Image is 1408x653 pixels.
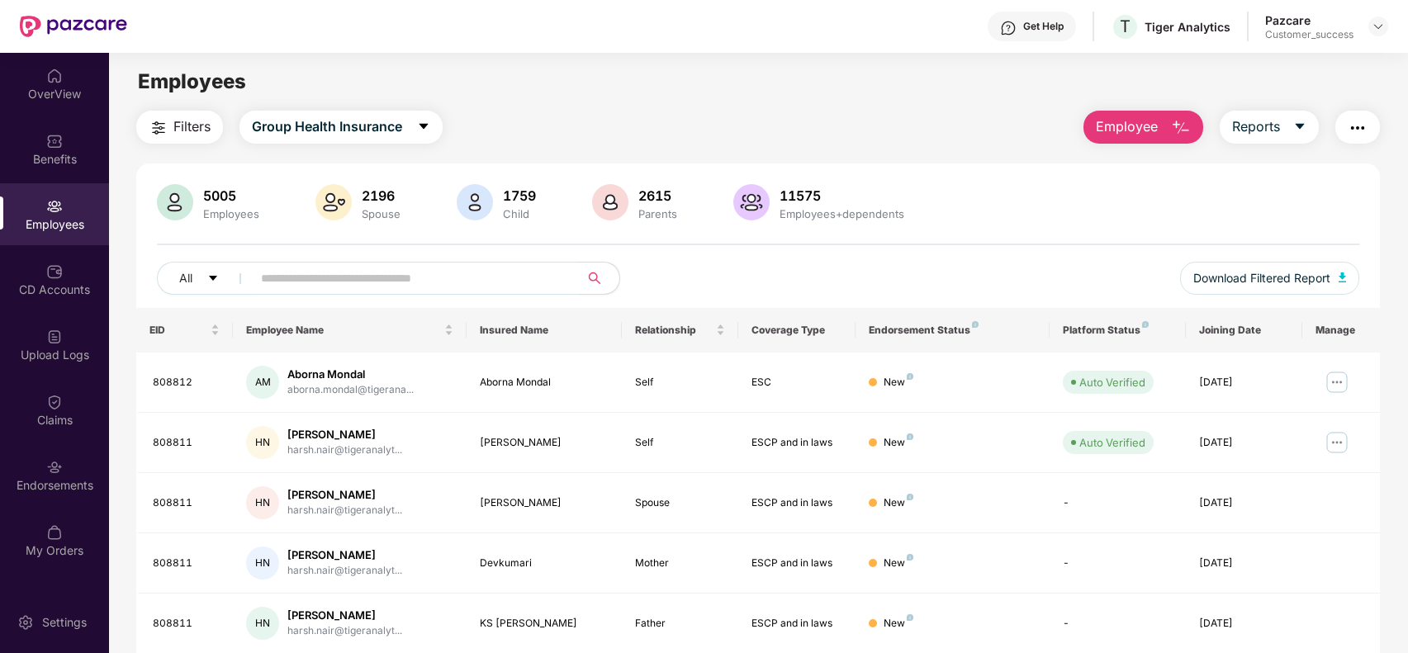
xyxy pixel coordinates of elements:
[153,435,220,451] div: 808811
[1023,20,1064,33] div: Get Help
[153,616,220,632] div: 808811
[246,607,279,640] div: HN
[246,366,279,399] div: AM
[1063,324,1173,337] div: Platform Status
[635,324,713,337] span: Relationship
[417,120,430,135] span: caret-down
[200,187,263,204] div: 5005
[635,556,725,571] div: Mother
[239,111,443,144] button: Group Health Insurancecaret-down
[287,563,402,579] div: harsh.nair@tigeranalyt...
[869,324,1036,337] div: Endorsement Status
[1199,556,1289,571] div: [DATE]
[1180,262,1360,295] button: Download Filtered Report
[46,198,63,215] img: svg+xml;base64,PHN2ZyBpZD0iRW1wbG95ZWVzIiB4bWxucz0iaHR0cDovL3d3dy53My5vcmcvMjAwMC9zdmciIHdpZHRoPS...
[1324,369,1350,395] img: manageButton
[1324,429,1350,456] img: manageButton
[246,486,279,519] div: HN
[1348,118,1368,138] img: svg+xml;base64,PHN2ZyB4bWxucz0iaHR0cDovL3d3dy53My5vcmcvMjAwMC9zdmciIHdpZHRoPSIyNCIgaGVpZ2h0PSIyNC...
[153,375,220,390] div: 808812
[579,272,611,285] span: search
[287,367,414,382] div: Aborna Mondal
[733,184,770,220] img: svg+xml;base64,PHN2ZyB4bWxucz0iaHR0cDovL3d3dy53My5vcmcvMjAwMC9zdmciIHhtbG5zOnhsaW5rPSJodHRwOi8vd3...
[233,308,466,353] th: Employee Name
[136,308,234,353] th: EID
[20,16,127,37] img: New Pazcare Logo
[635,495,725,511] div: Spouse
[1079,374,1145,390] div: Auto Verified
[157,262,258,295] button: Allcaret-down
[1186,308,1302,353] th: Joining Date
[467,308,622,353] th: Insured Name
[46,459,63,476] img: svg+xml;base64,PHN2ZyBpZD0iRW5kb3JzZW1lbnRzIiB4bWxucz0iaHR0cDovL3d3dy53My5vcmcvMjAwMC9zdmciIHdpZH...
[287,487,402,503] div: [PERSON_NAME]
[149,324,208,337] span: EID
[1199,375,1289,390] div: [DATE]
[358,187,404,204] div: 2196
[200,207,263,220] div: Employees
[157,184,193,220] img: svg+xml;base64,PHN2ZyB4bWxucz0iaHR0cDovL3d3dy53My5vcmcvMjAwMC9zdmciIHhtbG5zOnhsaW5rPSJodHRwOi8vd3...
[1302,308,1380,353] th: Manage
[480,375,609,390] div: Aborna Mondal
[1079,434,1145,451] div: Auto Verified
[457,184,493,220] img: svg+xml;base64,PHN2ZyB4bWxucz0iaHR0cDovL3d3dy53My5vcmcvMjAwMC9zdmciIHhtbG5zOnhsaW5rPSJodHRwOi8vd3...
[37,614,92,631] div: Settings
[287,442,402,458] div: harsh.nair@tigeranalyt...
[751,556,841,571] div: ESCP and in laws
[480,495,609,511] div: [PERSON_NAME]
[907,373,913,380] img: svg+xml;base64,PHN2ZyB4bWxucz0iaHR0cDovL3d3dy53My5vcmcvMjAwMC9zdmciIHdpZHRoPSI4IiBoZWlnaHQ9IjgiIH...
[1120,17,1131,36] span: T
[179,269,192,287] span: All
[149,118,168,138] img: svg+xml;base64,PHN2ZyB4bWxucz0iaHR0cDovL3d3dy53My5vcmcvMjAwMC9zdmciIHdpZHRoPSIyNCIgaGVpZ2h0PSIyNC...
[738,308,855,353] th: Coverage Type
[1096,116,1158,137] span: Employee
[907,554,913,561] img: svg+xml;base64,PHN2ZyB4bWxucz0iaHR0cDovL3d3dy53My5vcmcvMjAwMC9zdmciIHdpZHRoPSI4IiBoZWlnaHQ9IjgiIH...
[1293,120,1306,135] span: caret-down
[1265,12,1353,28] div: Pazcare
[751,435,841,451] div: ESCP and in laws
[246,426,279,459] div: HN
[884,435,913,451] div: New
[592,184,628,220] img: svg+xml;base64,PHN2ZyB4bWxucz0iaHR0cDovL3d3dy53My5vcmcvMjAwMC9zdmciIHhtbG5zOnhsaW5rPSJodHRwOi8vd3...
[480,616,609,632] div: KS [PERSON_NAME]
[358,207,404,220] div: Spouse
[46,394,63,410] img: svg+xml;base64,PHN2ZyBpZD0iQ2xhaW0iIHhtbG5zPSJodHRwOi8vd3d3LnczLm9yZy8yMDAwL3N2ZyIgd2lkdGg9IjIwIi...
[46,68,63,84] img: svg+xml;base64,PHN2ZyBpZD0iSG9tZSIgeG1sbnM9Imh0dHA6Ly93d3cudzMub3JnLzIwMDAvc3ZnIiB3aWR0aD0iMjAiIG...
[207,272,219,286] span: caret-down
[1050,473,1186,533] td: -
[1265,28,1353,41] div: Customer_success
[884,616,913,632] div: New
[1193,269,1330,287] span: Download Filtered Report
[635,616,725,632] div: Father
[136,111,223,144] button: Filters
[907,494,913,500] img: svg+xml;base64,PHN2ZyB4bWxucz0iaHR0cDovL3d3dy53My5vcmcvMjAwMC9zdmciIHdpZHRoPSI4IiBoZWlnaHQ9IjgiIH...
[480,435,609,451] div: [PERSON_NAME]
[776,207,908,220] div: Employees+dependents
[884,556,913,571] div: New
[246,547,279,580] div: HN
[173,116,211,137] span: Filters
[1050,533,1186,594] td: -
[907,614,913,621] img: svg+xml;base64,PHN2ZyB4bWxucz0iaHR0cDovL3d3dy53My5vcmcvMjAwMC9zdmciIHdpZHRoPSI4IiBoZWlnaHQ9IjgiIH...
[907,433,913,440] img: svg+xml;base64,PHN2ZyB4bWxucz0iaHR0cDovL3d3dy53My5vcmcvMjAwMC9zdmciIHdpZHRoPSI4IiBoZWlnaHQ9IjgiIH...
[1232,116,1280,137] span: Reports
[287,382,414,398] div: aborna.mondal@tigerana...
[635,187,680,204] div: 2615
[246,324,440,337] span: Employee Name
[1145,19,1230,35] div: Tiger Analytics
[17,614,34,631] img: svg+xml;base64,PHN2ZyBpZD0iU2V0dGluZy0yMHgyMCIgeG1sbnM9Imh0dHA6Ly93d3cudzMub3JnLzIwMDAvc3ZnIiB3aW...
[252,116,402,137] span: Group Health Insurance
[1372,20,1385,33] img: svg+xml;base64,PHN2ZyBpZD0iRHJvcGRvd24tMzJ4MzIiIHhtbG5zPSJodHRwOi8vd3d3LnczLm9yZy8yMDAwL3N2ZyIgd2...
[1000,20,1017,36] img: svg+xml;base64,PHN2ZyBpZD0iSGVscC0zMngzMiIgeG1sbnM9Imh0dHA6Ly93d3cudzMub3JnLzIwMDAvc3ZnIiB3aWR0aD...
[46,329,63,345] img: svg+xml;base64,PHN2ZyBpZD0iVXBsb2FkX0xvZ3MiIGRhdGEtbmFtZT0iVXBsb2FkIExvZ3MiIHhtbG5zPSJodHRwOi8vd3...
[500,187,539,204] div: 1759
[46,524,63,541] img: svg+xml;base64,PHN2ZyBpZD0iTXlfT3JkZXJzIiBkYXRhLW5hbWU9Ik15IE9yZGVycyIgeG1sbnM9Imh0dHA6Ly93d3cudz...
[287,427,402,442] div: [PERSON_NAME]
[1142,321,1149,328] img: svg+xml;base64,PHN2ZyB4bWxucz0iaHR0cDovL3d3dy53My5vcmcvMjAwMC9zdmciIHdpZHRoPSI4IiBoZWlnaHQ9IjgiIH...
[1220,111,1319,144] button: Reportscaret-down
[751,495,841,511] div: ESCP and in laws
[1199,435,1289,451] div: [DATE]
[751,616,841,632] div: ESCP and in laws
[884,495,913,511] div: New
[622,308,738,353] th: Relationship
